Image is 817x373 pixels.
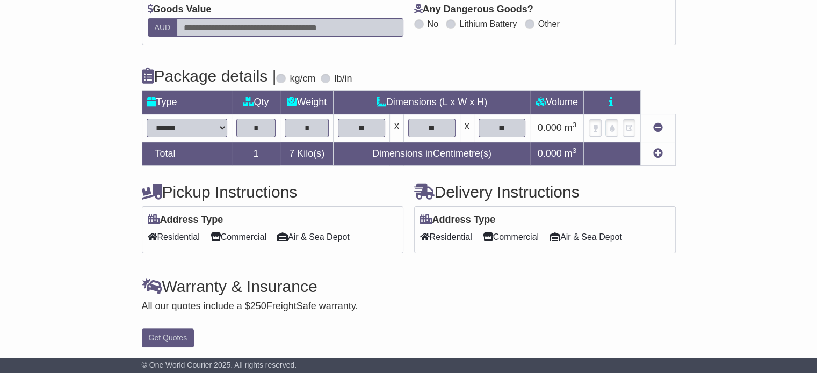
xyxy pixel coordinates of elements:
[334,91,530,114] td: Dimensions (L x W x H)
[573,121,577,129] sup: 3
[414,183,676,201] h4: Delivery Instructions
[538,122,562,133] span: 0.000
[211,229,266,245] span: Commercial
[142,91,232,114] td: Type
[148,4,212,16] label: Goods Value
[142,67,277,85] h4: Package details |
[232,142,280,166] td: 1
[653,148,663,159] a: Add new item
[280,142,334,166] td: Kilo(s)
[250,301,266,311] span: 250
[653,122,663,133] a: Remove this item
[289,148,294,159] span: 7
[142,142,232,166] td: Total
[277,229,350,245] span: Air & Sea Depot
[565,148,577,159] span: m
[142,361,297,369] span: © One World Courier 2025. All rights reserved.
[573,147,577,155] sup: 3
[483,229,539,245] span: Commercial
[389,114,403,142] td: x
[232,91,280,114] td: Qty
[142,301,676,312] div: All our quotes include a $ FreightSafe warranty.
[459,19,517,29] label: Lithium Battery
[538,19,560,29] label: Other
[414,4,533,16] label: Any Dangerous Goods?
[420,214,496,226] label: Address Type
[334,142,530,166] td: Dimensions in Centimetre(s)
[142,328,194,347] button: Get Quotes
[290,73,315,85] label: kg/cm
[142,277,676,295] h4: Warranty & Insurance
[460,114,474,142] td: x
[148,229,200,245] span: Residential
[550,229,622,245] span: Air & Sea Depot
[142,183,403,201] h4: Pickup Instructions
[428,19,438,29] label: No
[565,122,577,133] span: m
[148,214,223,226] label: Address Type
[420,229,472,245] span: Residential
[530,91,584,114] td: Volume
[280,91,334,114] td: Weight
[148,18,178,37] label: AUD
[334,73,352,85] label: lb/in
[538,148,562,159] span: 0.000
